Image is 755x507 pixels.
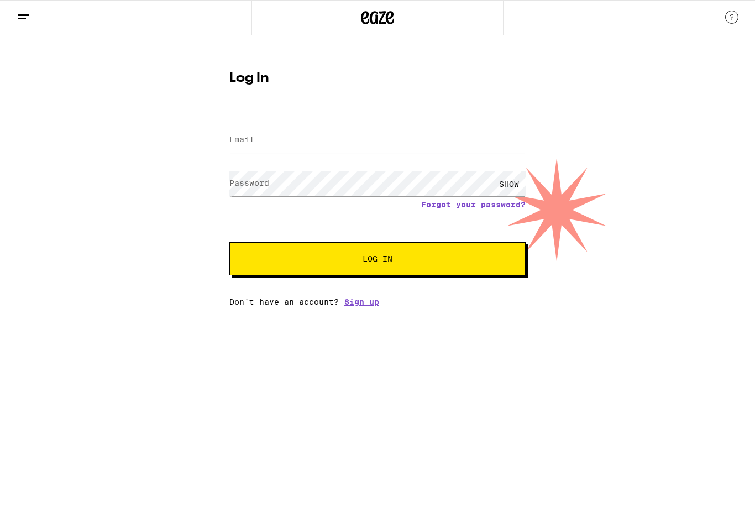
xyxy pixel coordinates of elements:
[344,297,379,306] a: Sign up
[229,135,254,144] label: Email
[492,171,526,196] div: SHOW
[229,242,526,275] button: Log In
[229,179,269,187] label: Password
[229,72,526,85] h1: Log In
[363,255,392,263] span: Log In
[229,297,526,306] div: Don't have an account?
[421,200,526,209] a: Forgot your password?
[229,128,526,153] input: Email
